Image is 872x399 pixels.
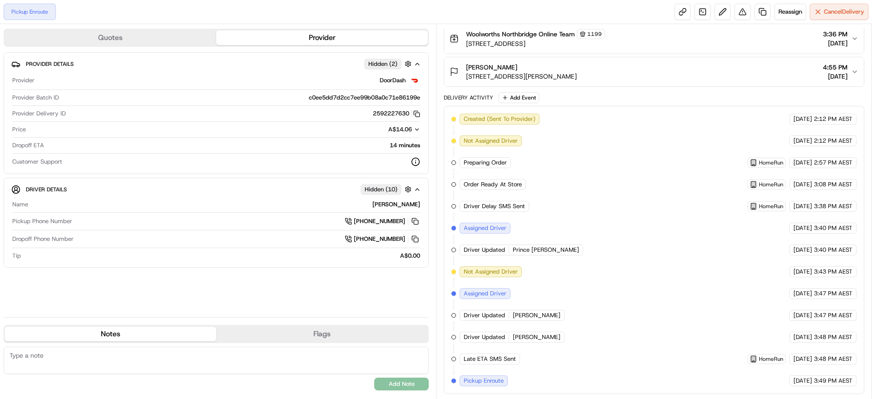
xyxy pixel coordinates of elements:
[409,75,420,86] img: doordash_logo_v2.png
[464,224,506,232] span: Assigned Driver
[354,235,405,243] span: [PHONE_NUMBER]
[499,92,539,103] button: Add Event
[793,355,812,363] span: [DATE]
[464,246,505,254] span: Driver Updated
[216,327,428,341] button: Flags
[380,76,406,85] span: DoorDash
[216,30,428,45] button: Provider
[32,200,420,209] div: [PERSON_NAME]
[793,246,812,254] span: [DATE]
[793,137,812,145] span: [DATE]
[513,333,560,341] span: [PERSON_NAME]
[814,115,852,123] span: 2:12 PM AEST
[823,39,847,48] span: [DATE]
[814,377,852,385] span: 3:49 PM AEST
[464,159,507,167] span: Preparing Order
[793,268,812,276] span: [DATE]
[513,311,560,319] span: [PERSON_NAME]
[793,311,812,319] span: [DATE]
[466,39,605,48] span: [STREET_ADDRESS]
[444,57,864,86] button: [PERSON_NAME][STREET_ADDRESS][PERSON_NAME]4:55 PM[DATE]
[793,180,812,189] span: [DATE]
[12,252,21,260] span: Tip
[793,224,812,232] span: [DATE]
[778,8,802,16] span: Reassign
[793,377,812,385] span: [DATE]
[759,355,783,363] span: HomeRun
[814,268,852,276] span: 3:43 PM AEST
[814,333,852,341] span: 3:48 PM AEST
[364,58,414,70] button: Hidden (2)
[793,289,812,298] span: [DATE]
[793,333,812,341] span: [DATE]
[388,125,412,133] span: A$14.06
[464,202,525,210] span: Driver Delay SMS Sent
[464,311,505,319] span: Driver Updated
[814,202,852,210] span: 3:38 PM AEST
[814,180,852,189] span: 3:08 PM AEST
[464,333,505,341] span: Driver Updated
[444,24,864,54] button: Woolworths Northbridge Online Team1199[STREET_ADDRESS]3:36 PM[DATE]
[48,141,420,150] div: 14 minutes
[759,181,783,188] span: HomeRun
[464,180,522,189] span: Order Ready At Store
[340,125,420,134] button: A$14.06
[345,234,420,244] a: [PHONE_NUMBER]
[513,246,579,254] span: Prince [PERSON_NAME]
[368,60,397,68] span: Hidden ( 2 )
[12,94,59,102] span: Provider Batch ID
[759,203,783,210] span: HomeRun
[365,185,397,194] span: Hidden ( 10 )
[25,252,420,260] div: A$0.00
[464,137,518,145] span: Not Assigned Driver
[466,72,577,81] span: [STREET_ADDRESS][PERSON_NAME]
[814,159,852,167] span: 2:57 PM AEST
[464,355,516,363] span: Late ETA SMS Sent
[793,202,812,210] span: [DATE]
[823,63,847,72] span: 4:55 PM
[12,76,35,85] span: Provider
[823,30,847,39] span: 3:36 PM
[464,377,504,385] span: Pickup Enroute
[345,216,420,226] a: [PHONE_NUMBER]
[587,30,602,38] span: 1199
[759,159,783,166] span: HomeRun
[361,184,414,195] button: Hidden (10)
[464,289,506,298] span: Assigned Driver
[464,268,518,276] span: Not Assigned Driver
[12,158,62,166] span: Customer Support
[26,186,67,193] span: Driver Details
[814,137,852,145] span: 2:12 PM AEST
[793,115,812,123] span: [DATE]
[5,30,216,45] button: Quotes
[814,355,852,363] span: 3:48 PM AEST
[12,141,44,150] span: Dropoff ETA
[466,63,517,72] span: [PERSON_NAME]
[373,110,420,118] button: 2592227630
[814,224,852,232] span: 3:40 PM AEST
[26,60,74,68] span: Provider Details
[12,217,72,225] span: Pickup Phone Number
[444,94,493,101] div: Delivery Activity
[814,246,852,254] span: 3:40 PM AEST
[354,217,405,225] span: [PHONE_NUMBER]
[793,159,812,167] span: [DATE]
[814,311,852,319] span: 3:47 PM AEST
[5,327,216,341] button: Notes
[466,30,575,39] span: Woolworths Northbridge Online Team
[12,235,74,243] span: Dropoff Phone Number
[11,182,421,197] button: Driver DetailsHidden (10)
[824,8,864,16] span: Cancel Delivery
[814,289,852,298] span: 3:47 PM AEST
[774,4,806,20] button: Reassign
[309,94,420,102] span: c0ee5dd7d2cc7ee99b08a0c71e86199e
[12,125,26,134] span: Price
[464,115,535,123] span: Created (Sent To Provider)
[12,110,66,118] span: Provider Delivery ID
[11,56,421,71] button: Provider DetailsHidden (2)
[12,200,28,209] span: Name
[810,4,868,20] button: CancelDelivery
[823,72,847,81] span: [DATE]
